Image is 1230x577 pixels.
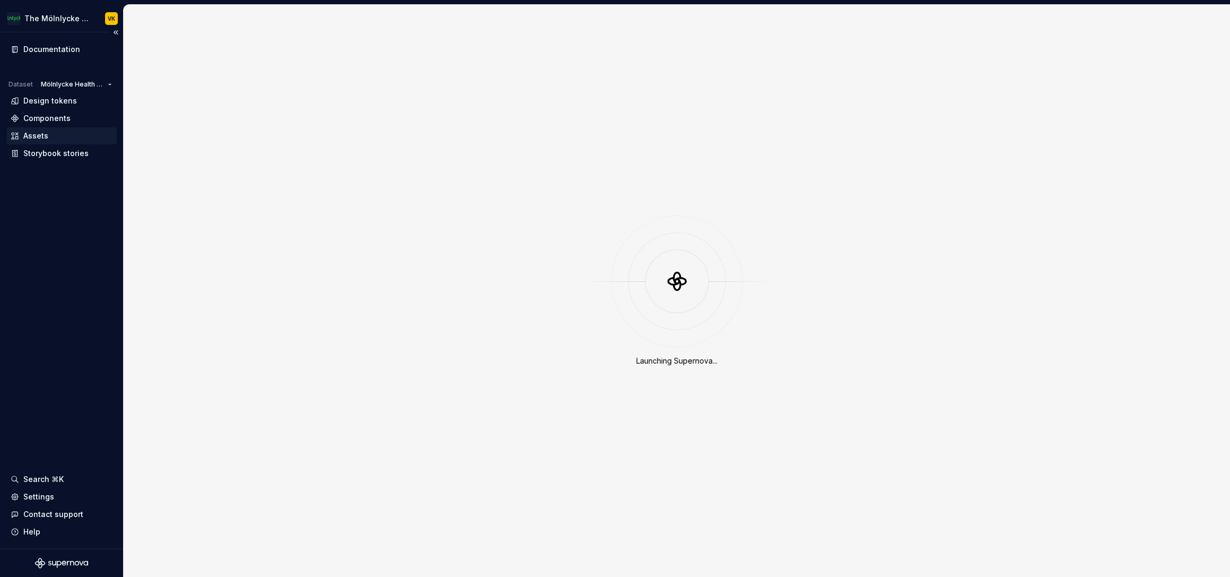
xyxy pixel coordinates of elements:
[108,25,123,40] button: Collapse sidebar
[2,7,121,30] button: The Mölnlycke ExperienceVK
[23,148,89,159] div: Storybook stories
[36,77,117,92] button: Mölnlycke Health Care
[8,80,33,89] div: Dataset
[6,41,117,58] a: Documentation
[23,113,71,124] div: Components
[6,92,117,109] a: Design tokens
[6,145,117,162] a: Storybook stories
[6,127,117,144] a: Assets
[6,523,117,540] button: Help
[23,131,48,141] div: Assets
[24,13,92,24] div: The Mölnlycke Experience
[108,14,115,23] div: VK
[6,488,117,505] a: Settings
[6,506,117,523] button: Contact support
[6,110,117,127] a: Components
[35,558,88,569] svg: Supernova Logo
[23,509,83,520] div: Contact support
[23,96,77,106] div: Design tokens
[636,356,717,366] div: Launching Supernova...
[23,492,54,502] div: Settings
[23,474,64,485] div: Search ⌘K
[41,80,103,89] span: Mölnlycke Health Care
[23,44,80,55] div: Documentation
[7,12,20,25] img: 91fb9bbd-befe-470e-ae9b-8b56c3f0f44a.png
[23,527,40,537] div: Help
[6,471,117,488] button: Search ⌘K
